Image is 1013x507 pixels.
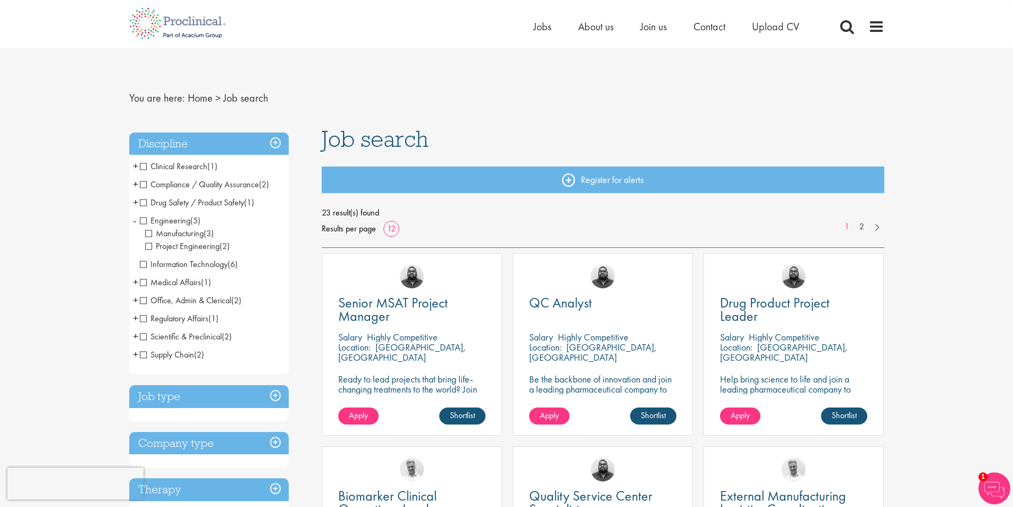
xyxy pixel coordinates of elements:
span: Scientific & Preclinical [140,331,222,342]
img: Joshua Bye [782,458,806,481]
a: Apply [529,408,570,425]
span: Drug Product Project Leader [720,294,830,325]
span: Results per page [322,221,376,237]
p: Help bring science to life and join a leading pharmaceutical company to play a key role in delive... [720,374,867,425]
p: Ready to lead projects that bring life-changing treatments to the world? Join our client at the f... [338,374,485,425]
span: Senior MSAT Project Manager [338,294,448,325]
span: You are here: [129,91,185,105]
span: + [133,274,138,290]
iframe: reCAPTCHA [7,468,144,500]
p: [GEOGRAPHIC_DATA], [GEOGRAPHIC_DATA] [529,341,657,363]
img: Ashley Bennett [591,458,615,481]
span: Regulatory Affairs [140,313,208,324]
span: + [133,194,138,210]
span: Compliance / Quality Assurance [140,179,269,190]
p: Be the backbone of innovation and join a leading pharmaceutical company to help keep life-changin... [529,374,676,414]
span: QC Analyst [529,294,592,312]
a: Upload CV [752,20,799,34]
span: + [133,292,138,308]
span: Apply [349,410,368,421]
span: Supply Chain [140,349,194,360]
span: Location: [529,341,562,353]
img: Joshua Bye [400,458,424,481]
img: Ashley Bennett [400,264,424,288]
a: Register for alerts [322,167,884,193]
span: 23 result(s) found [322,205,884,221]
a: breadcrumb link [188,91,213,105]
span: Manufacturing [145,228,204,239]
span: 1 [978,472,987,481]
span: Supply Chain [140,349,204,360]
span: Manufacturing [145,228,214,239]
span: Clinical Research [140,161,217,172]
a: Shortlist [630,408,676,425]
span: (1) [208,313,219,324]
span: Information Technology [140,259,238,270]
img: Ashley Bennett [782,264,806,288]
span: (2) [194,349,204,360]
span: (1) [244,197,254,208]
span: + [133,176,138,192]
span: > [215,91,221,105]
a: 12 [383,223,399,234]
span: Engineering [140,215,200,226]
span: Office, Admin & Clerical [140,295,231,306]
span: Medical Affairs [140,277,201,288]
a: Jobs [533,20,551,34]
span: (5) [190,215,200,226]
a: Drug Product Project Leader [720,296,867,323]
a: 2 [854,221,869,233]
span: Drug Safety / Product Safety [140,197,244,208]
span: Compliance / Quality Assurance [140,179,259,190]
span: (3) [204,228,214,239]
a: About us [578,20,614,34]
span: Information Technology [140,259,228,270]
a: Join us [640,20,667,34]
span: Scientific & Preclinical [140,331,232,342]
a: Shortlist [439,408,485,425]
span: Project Engineering [145,240,220,252]
a: Ashley Bennett [591,264,615,288]
h3: Therapy [129,478,289,501]
a: Contact [693,20,725,34]
p: Highly Competitive [749,331,819,343]
span: Engineering [140,215,190,226]
img: Chatbot [978,472,1010,504]
h3: Job type [129,385,289,408]
a: QC Analyst [529,296,676,310]
span: Medical Affairs [140,277,211,288]
span: (1) [207,161,217,172]
span: + [133,310,138,326]
span: - [133,212,136,228]
span: Clinical Research [140,161,207,172]
span: Regulatory Affairs [140,313,219,324]
a: Senior MSAT Project Manager [338,296,485,323]
span: Location: [720,341,752,353]
h3: Company type [129,432,289,455]
p: [GEOGRAPHIC_DATA], [GEOGRAPHIC_DATA] [338,341,466,363]
span: (2) [220,240,230,252]
p: [GEOGRAPHIC_DATA], [GEOGRAPHIC_DATA] [720,341,848,363]
p: Highly Competitive [367,331,438,343]
span: (1) [201,277,211,288]
span: Apply [540,410,559,421]
span: + [133,328,138,344]
span: Job search [322,124,429,153]
p: Highly Competitive [558,331,629,343]
span: (6) [228,259,238,270]
span: Drug Safety / Product Safety [140,197,254,208]
a: Shortlist [821,408,867,425]
span: (2) [231,295,241,306]
span: Salary [720,331,744,343]
span: Apply [731,410,750,421]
